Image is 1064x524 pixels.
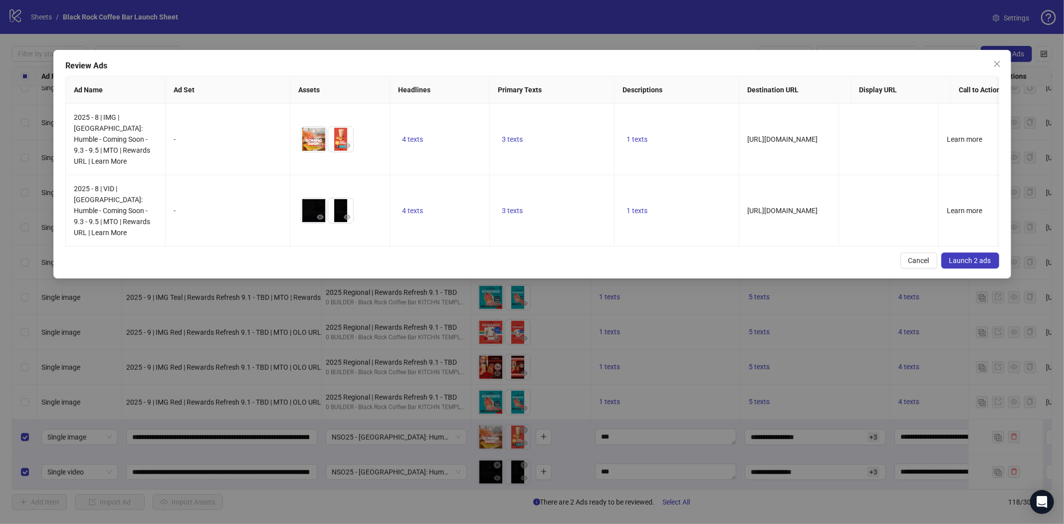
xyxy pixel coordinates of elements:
span: 1 texts [627,135,647,143]
div: - [174,134,282,145]
div: Review Ads [65,60,999,72]
button: 3 texts [498,133,527,145]
button: 1 texts [623,205,651,217]
button: Preview [314,211,326,223]
img: Asset 1 [301,127,326,152]
th: Destination URL [739,76,851,104]
span: eye [317,142,324,149]
th: Headlines [390,76,490,104]
span: [URL][DOMAIN_NAME] [747,207,818,215]
span: Learn more [947,135,982,143]
span: Launch 2 ads [949,257,991,264]
th: Primary Texts [490,76,615,104]
span: 4 texts [402,135,423,143]
button: Cancel [900,253,937,268]
span: close [993,60,1001,68]
div: Open Intercom Messenger [1030,490,1054,514]
span: 2025 - 8 | VID | [GEOGRAPHIC_DATA]: Humble - Coming Soon - 9.3 - 9.5 | MTO | Rewards URL | Learn ... [74,185,150,237]
th: Assets [290,76,390,104]
img: Asset 1 [301,198,326,223]
button: 1 texts [623,133,651,145]
span: [URL][DOMAIN_NAME] [747,135,818,143]
button: Launch 2 ads [941,253,999,268]
span: Cancel [908,257,929,264]
span: 2025 - 8 | IMG | [GEOGRAPHIC_DATA]: Humble - Coming Soon - 9.3 - 9.5 | MTO | Rewards URL | Learn ... [74,113,150,165]
th: Descriptions [615,76,739,104]
th: Call to Action [950,76,1025,104]
button: Preview [341,140,353,152]
button: 4 texts [398,205,427,217]
button: Preview [314,140,326,152]
th: Display URL [851,76,950,104]
img: Asset 2 [328,127,353,152]
span: 3 texts [502,135,523,143]
button: 3 texts [498,205,527,217]
button: Close [989,56,1005,72]
button: Preview [341,211,353,223]
span: 4 texts [402,207,423,215]
div: - [174,205,282,216]
th: Ad Name [66,76,166,104]
th: Ad Set [166,76,290,104]
span: 1 texts [627,207,647,215]
button: 4 texts [398,133,427,145]
span: 3 texts [502,207,523,215]
span: Learn more [947,207,982,215]
img: Asset 2 [328,198,353,223]
span: eye [317,214,324,221]
span: eye [344,214,351,221]
span: eye [344,142,351,149]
